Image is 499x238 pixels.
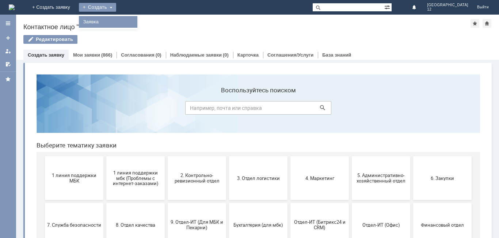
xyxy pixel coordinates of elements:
[483,19,491,28] div: Сделать домашней страницей
[137,181,195,225] button: [PERSON_NAME]. Услуги ИТ для МБК (оформляет L1)
[137,88,195,131] button: 2. Контрольно-ревизионный отдел
[9,4,15,10] img: logo
[322,52,351,58] a: База знаний
[262,151,316,162] span: Отдел-ИТ (Битрикс24 и CRM)
[78,153,132,159] span: 8. Отдел качества
[385,153,439,159] span: Финансовый отдел
[198,88,257,131] button: 3. Отдел логистики
[78,197,132,208] span: Это соглашение не активно!
[101,52,112,58] div: (866)
[16,153,71,159] span: 7. Служба безопасности
[260,88,318,131] button: 4. Маркетинг
[137,134,195,178] button: 9. Отдел-ИТ (Для МБК и Пекарни)
[223,52,229,58] div: (0)
[201,107,255,112] span: 3. Отдел логистики
[323,153,377,159] span: Отдел-ИТ (Офис)
[385,107,439,112] span: 6. Закупки
[16,200,71,206] span: Франчайзинг
[382,134,441,178] button: Финансовый отдел
[78,101,132,118] span: 1 линия поддержки мбк (Проблемы с интернет-заказами)
[155,18,301,25] label: Воспользуйтесь поиском
[76,134,134,178] button: 8. Отдел качества
[6,73,449,80] header: Выберите тематику заявки
[198,134,257,178] button: Бухгалтерия (для мбк)
[170,52,222,58] a: Наблюдаемые заявки
[471,19,479,28] div: Добавить в избранное
[121,52,155,58] a: Согласования
[2,45,14,57] a: Мои заявки
[382,88,441,131] button: 6. Закупки
[139,151,193,162] span: 9. Отдел-ИТ (Для МБК и Пекарни)
[14,134,73,178] button: 7. Служба безопасности
[267,52,313,58] a: Соглашения/Услуги
[156,52,161,58] div: (0)
[2,58,14,70] a: Мои согласования
[139,104,193,115] span: 2. Контрольно-ревизионный отдел
[28,52,64,58] a: Создать заявку
[262,107,316,112] span: 4. Маркетинг
[9,4,15,10] a: Перейти на домашнюю страницу
[427,3,468,7] span: [GEOGRAPHIC_DATA]
[321,88,380,131] button: 5. Административно-хозяйственный отдел
[237,52,259,58] a: Карточка
[427,7,468,12] span: 12
[16,104,71,115] span: 1 линия поддержки МБК
[14,88,73,131] button: 1 линия поддержки МБК
[2,32,14,44] a: Создать заявку
[201,200,255,206] span: не актуален
[139,195,193,211] span: [PERSON_NAME]. Услуги ИТ для МБК (оформляет L1)
[260,134,318,178] button: Отдел-ИТ (Битрикс24 и CRM)
[323,104,377,115] span: 5. Административно-хозяйственный отдел
[76,181,134,225] button: Это соглашение не активно!
[321,134,380,178] button: Отдел-ИТ (Офис)
[79,3,116,12] div: Создать
[23,23,471,31] div: Контактное лицо "Москва 12"
[201,153,255,159] span: Бухгалтерия (для мбк)
[155,32,301,46] input: Например, почта или справка
[384,3,392,10] span: Расширенный поиск
[73,52,100,58] a: Мои заявки
[14,181,73,225] button: Франчайзинг
[198,181,257,225] button: не актуален
[80,18,136,26] a: Заявка
[76,88,134,131] button: 1 линия поддержки мбк (Проблемы с интернет-заказами)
